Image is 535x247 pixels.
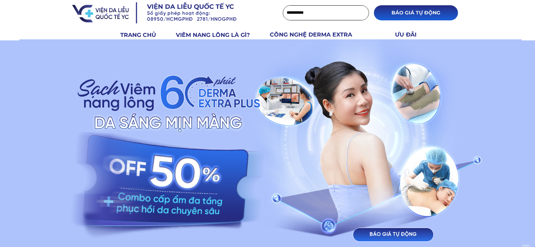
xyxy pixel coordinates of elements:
h3: Số giấy phép hoạt động: 08950/HCMGPHĐ 2781/HNOGPHĐ [147,11,266,23]
h3: ƯU ĐÃI [395,30,425,39]
h3: VIÊM NANG LÔNG LÀ GÌ? [176,31,262,40]
h3: CÔNG NGHỆ DERMA EXTRA PLUS [270,30,369,48]
p: BÁO GIÁ TỰ ĐỘNG [374,5,458,20]
h3: TRANG CHỦ [120,31,168,40]
p: BÁO GIÁ TỰ ĐỘNG [353,228,433,241]
h3: Viện da liễu quốc tế YC [147,2,255,11]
